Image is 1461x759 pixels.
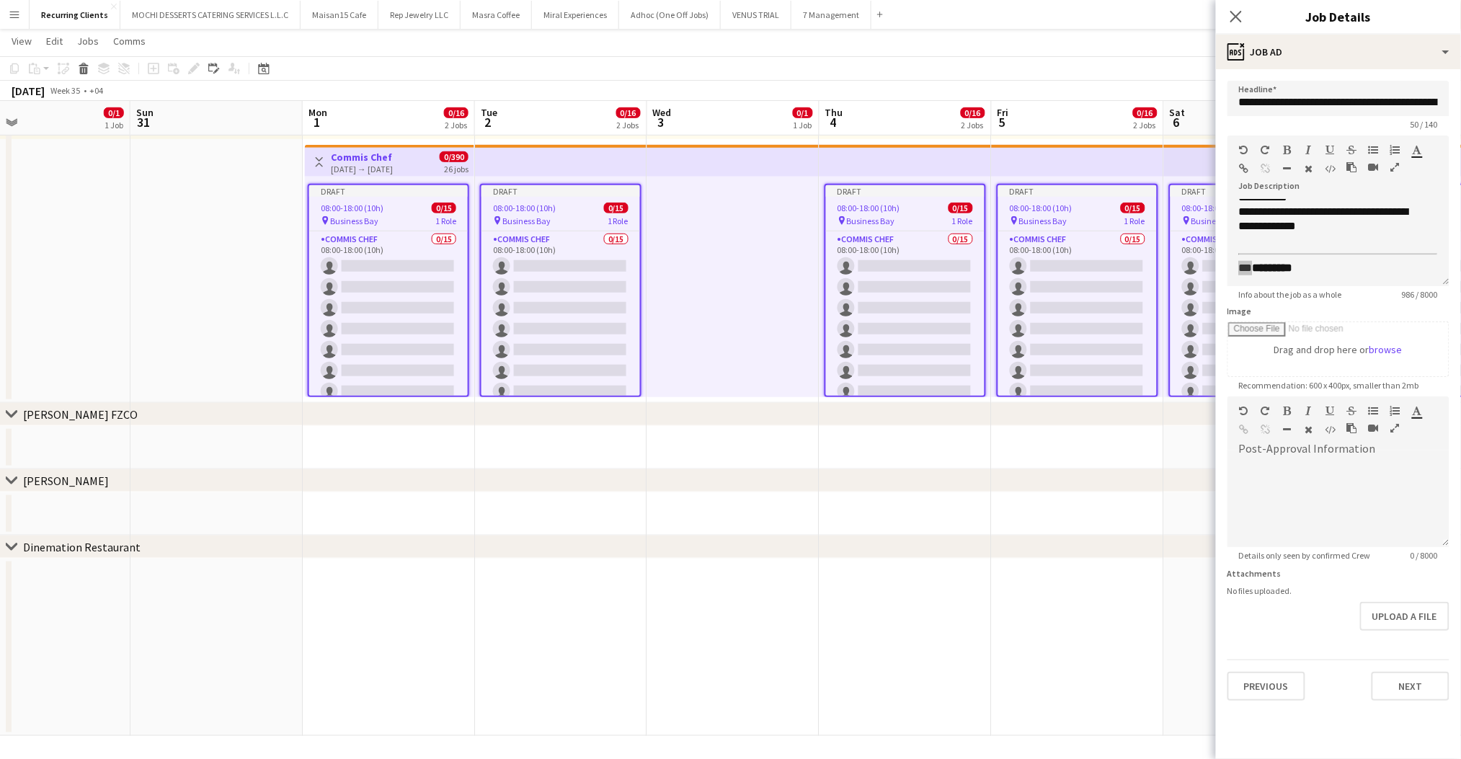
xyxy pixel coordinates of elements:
div: 1 Job [105,120,123,130]
button: Fullscreen [1390,422,1400,434]
button: HTML Code [1325,163,1336,174]
button: Ordered List [1390,144,1400,156]
app-job-card: Draft08:00-18:00 (10h)0/15 Business Bay1 RoleCommis Chef0/1508:00-18:00 (10h) [1169,184,1331,397]
div: 2 Jobs [962,120,985,130]
span: Tue [481,106,497,119]
span: Edit [46,35,63,48]
span: 5 [995,114,1009,130]
h3: Commis Chef [331,151,393,164]
span: 2 [479,114,497,130]
button: Recurring Clients [30,1,120,29]
button: Rep Jewelry LLC [378,1,461,29]
span: Business Bay [1191,216,1240,226]
span: 0/15 [949,203,973,213]
button: Insert video [1369,161,1379,173]
span: 0/390 [440,151,469,162]
span: 0 / 8000 [1399,550,1449,561]
span: 1 Role [608,216,629,226]
span: 0/16 [961,107,985,118]
div: [PERSON_NAME] [23,474,109,488]
span: Wed [653,106,672,119]
a: View [6,32,37,50]
div: Draft [998,185,1157,197]
app-card-role: Commis Chef0/1508:00-18:00 (10h) [1171,231,1329,573]
span: 0/1 [793,107,813,118]
span: 3 [651,114,672,130]
button: Next [1372,672,1449,701]
span: 08:00-18:00 (10h) [1182,203,1245,213]
button: Paste as plain text [1347,161,1357,173]
button: Horizontal Line [1282,163,1292,174]
span: Week 35 [48,85,84,96]
span: Thu [825,106,843,119]
button: Text Color [1412,405,1422,417]
button: Strikethrough [1347,405,1357,417]
div: 2 Jobs [445,120,468,130]
span: 08:00-18:00 (10h) [493,203,556,213]
span: Sat [1170,106,1186,119]
div: [PERSON_NAME] FZCO [23,407,138,422]
app-card-role: Commis Chef0/1508:00-18:00 (10h) [309,231,468,573]
div: [DATE] [12,84,45,98]
a: Edit [40,32,68,50]
app-card-role: Commis Chef0/1508:00-18:00 (10h) [826,231,985,573]
span: 986 / 8000 [1390,289,1449,300]
span: 1 Role [1124,216,1145,226]
span: 0/16 [444,107,469,118]
button: 7 Management [791,1,871,29]
button: Previous [1227,672,1305,701]
span: Recommendation: 600 x 400px, smaller than 2mb [1227,380,1431,391]
button: Bold [1282,405,1292,417]
span: 0/15 [604,203,629,213]
button: Masra Coffee [461,1,532,29]
div: +04 [89,85,103,96]
div: Job Ad [1216,35,1461,69]
button: HTML Code [1325,424,1336,435]
button: Italic [1304,144,1314,156]
span: 0/16 [1133,107,1158,118]
span: Comms [113,35,146,48]
button: Insert Link [1239,163,1249,174]
span: 50 / 140 [1399,119,1449,130]
div: Draft [1171,185,1329,197]
a: Jobs [71,32,105,50]
app-card-role: Commis Chef0/1508:00-18:00 (10h) [998,231,1157,573]
button: Unordered List [1369,144,1379,156]
div: Draft [826,185,985,197]
span: Mon [308,106,327,119]
app-job-card: Draft08:00-18:00 (10h)0/15 Business Bay1 RoleCommis Chef0/1508:00-18:00 (10h) [308,184,469,397]
div: Dinemation Restaurant [23,540,141,554]
span: 1 [306,114,327,130]
button: Undo [1239,405,1249,417]
button: Insert video [1369,422,1379,434]
span: Business Bay [1019,216,1067,226]
app-job-card: Draft08:00-18:00 (10h)0/15 Business Bay1 RoleCommis Chef0/1508:00-18:00 (10h) [480,184,641,397]
app-card-role: Commis Chef0/1508:00-18:00 (10h) [481,231,640,573]
span: 1 Role [435,216,456,226]
span: 4 [823,114,843,130]
span: 0/15 [432,203,456,213]
button: Clear Formatting [1304,163,1314,174]
button: Strikethrough [1347,144,1357,156]
span: 0/16 [616,107,641,118]
div: 2 Jobs [1134,120,1157,130]
span: 08:00-18:00 (10h) [838,203,900,213]
span: Info about the job as a whole [1227,289,1354,300]
app-job-card: Draft08:00-18:00 (10h)0/15 Business Bay1 RoleCommis Chef0/1508:00-18:00 (10h) [997,184,1158,397]
button: Undo [1239,144,1249,156]
a: Comms [107,32,151,50]
button: Ordered List [1390,405,1400,417]
label: Attachments [1227,568,1282,579]
button: Unordered List [1369,405,1379,417]
span: 1 Role [952,216,973,226]
app-job-card: Draft08:00-18:00 (10h)0/15 Business Bay1 RoleCommis Chef0/1508:00-18:00 (10h) [825,184,986,397]
span: Business Bay [502,216,551,226]
button: Miral Experiences [532,1,619,29]
span: 31 [134,114,154,130]
button: Redo [1261,144,1271,156]
span: View [12,35,32,48]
